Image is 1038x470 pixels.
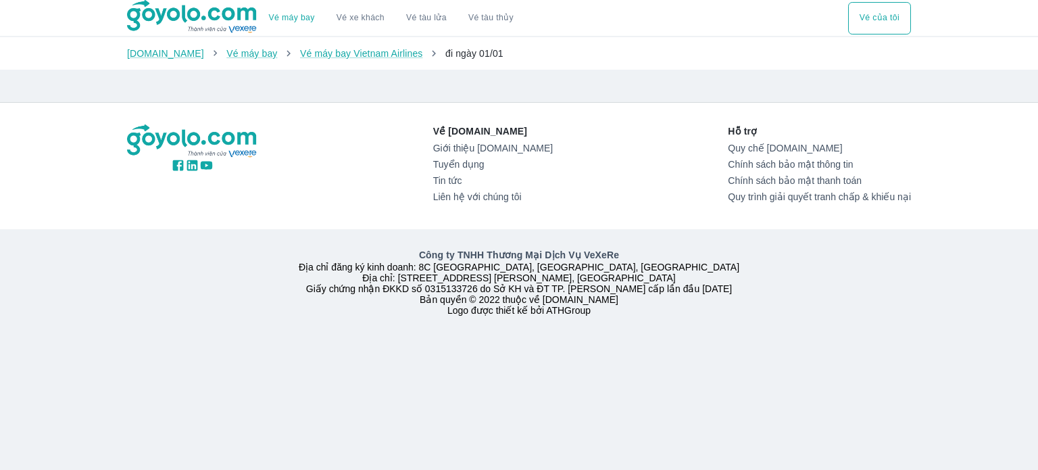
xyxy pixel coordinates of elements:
a: [DOMAIN_NAME] [127,48,204,59]
div: choose transportation mode [258,2,524,34]
img: logo [127,124,258,158]
a: Giới thiệu [DOMAIN_NAME] [433,143,553,154]
span: đi ngày 01/01 [445,48,503,59]
button: Vé tàu thủy [458,2,524,34]
a: Vé xe khách [337,13,385,23]
a: Quy chế [DOMAIN_NAME] [728,143,911,154]
a: Quy trình giải quyết tranh chấp & khiếu nại [728,191,911,202]
a: Vé máy bay [226,48,277,59]
a: Liên hệ với chúng tôi [433,191,553,202]
p: Về [DOMAIN_NAME] [433,124,553,138]
a: Tin tức [433,175,553,186]
p: Công ty TNHH Thương Mại Dịch Vụ VeXeRe [130,248,908,262]
a: Vé máy bay Vietnam Airlines [300,48,423,59]
a: Vé máy bay [269,13,315,23]
div: Địa chỉ đăng ký kinh doanh: 8C [GEOGRAPHIC_DATA], [GEOGRAPHIC_DATA], [GEOGRAPHIC_DATA] Địa chỉ: [... [119,248,919,316]
p: Hỗ trợ [728,124,911,138]
div: choose transportation mode [848,2,911,34]
a: Tuyển dụng [433,159,553,170]
nav: breadcrumb [127,47,911,60]
button: Vé của tôi [848,2,911,34]
a: Vé tàu lửa [395,2,458,34]
a: Chính sách bảo mật thanh toán [728,175,911,186]
a: Chính sách bảo mật thông tin [728,159,911,170]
